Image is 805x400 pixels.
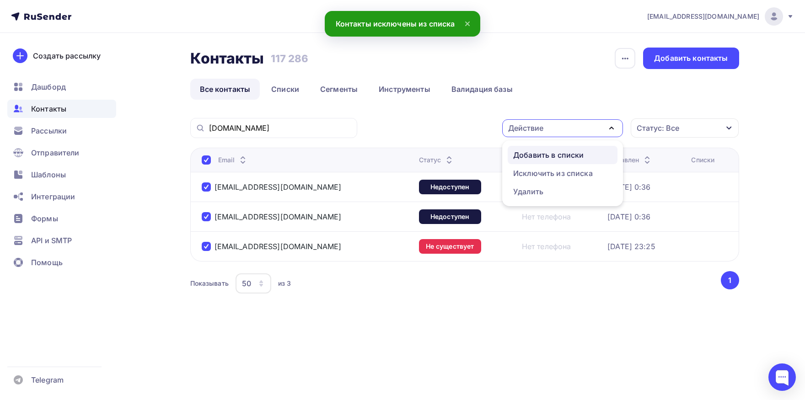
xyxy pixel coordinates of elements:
a: [DATE] 0:36 [607,182,651,192]
span: Рассылки [31,125,67,136]
div: Email [218,155,249,165]
h3: 117 286 [271,52,309,65]
div: Создать рассылку [33,50,101,61]
button: Действие [502,119,623,137]
a: Недоступен [419,180,481,194]
span: Шаблоны [31,169,66,180]
div: Исключить из списка [513,168,593,179]
div: Статус [419,155,455,165]
span: Формы [31,213,58,224]
h2: Контакты [190,49,264,68]
span: Контакты [31,103,66,114]
a: Формы [7,209,116,228]
span: Помощь [31,257,63,268]
button: Go to page 1 [721,271,739,289]
ul: Действие [502,140,623,206]
div: Удалить [513,186,543,197]
ul: Pagination [719,271,739,289]
a: Недоступен [419,209,481,224]
span: Дашборд [31,81,66,92]
div: Списки [691,155,714,165]
a: [DATE] 0:36 [607,212,651,221]
span: API и SMTP [31,235,72,246]
div: Статус: Все [637,123,679,133]
div: Добавить контакты [654,53,728,64]
span: Отправители [31,147,80,158]
div: Показывать [190,279,229,288]
div: Добавлен [607,155,653,165]
a: [EMAIL_ADDRESS][DOMAIN_NAME] [215,242,342,251]
a: Валидация базы [442,79,522,100]
a: Отправители [7,144,116,162]
span: Интеграции [31,191,75,202]
a: Все контакты [190,79,260,100]
a: Рассылки [7,122,116,140]
a: [EMAIL_ADDRESS][DOMAIN_NAME] [215,212,342,221]
span: [EMAIL_ADDRESS][DOMAIN_NAME] [647,12,759,21]
button: Статус: Все [630,118,739,138]
button: 50 [235,273,272,294]
a: Списки [262,79,309,100]
a: Нет телефона [522,242,571,251]
a: Не существует [419,239,481,254]
a: [DATE] 23:25 [607,242,655,251]
a: Инструменты [369,79,440,100]
input: Поиск [209,123,352,133]
a: Сегменты [311,79,367,100]
a: Дашборд [7,78,116,96]
a: Нет телефона [522,212,571,221]
span: Telegram [31,374,64,385]
a: [EMAIL_ADDRESS][DOMAIN_NAME] [215,182,342,192]
div: 50 [242,278,251,289]
div: из 3 [278,279,291,288]
a: Контакты [7,100,116,118]
div: Добавить в списки [513,149,584,160]
a: Шаблоны [7,165,116,184]
div: Действие [508,123,543,133]
a: [EMAIL_ADDRESS][DOMAIN_NAME] [647,7,794,26]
